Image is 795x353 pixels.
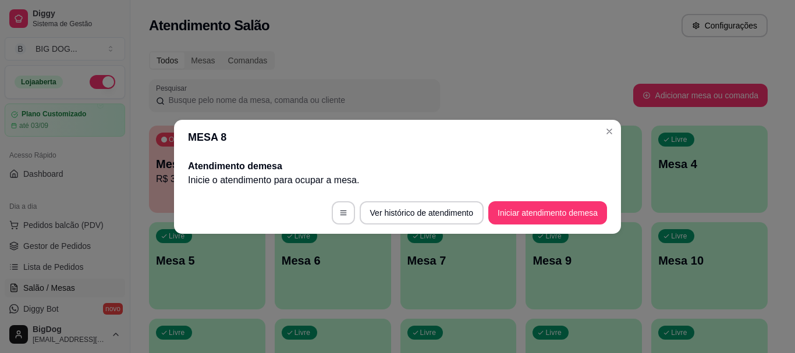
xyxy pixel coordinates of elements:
[188,159,607,173] h2: Atendimento de mesa
[188,173,607,187] p: Inicie o atendimento para ocupar a mesa .
[174,120,621,155] header: MESA 8
[488,201,607,224] button: Iniciar atendimento demesa
[600,122,619,141] button: Close
[360,201,484,224] button: Ver histórico de atendimento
